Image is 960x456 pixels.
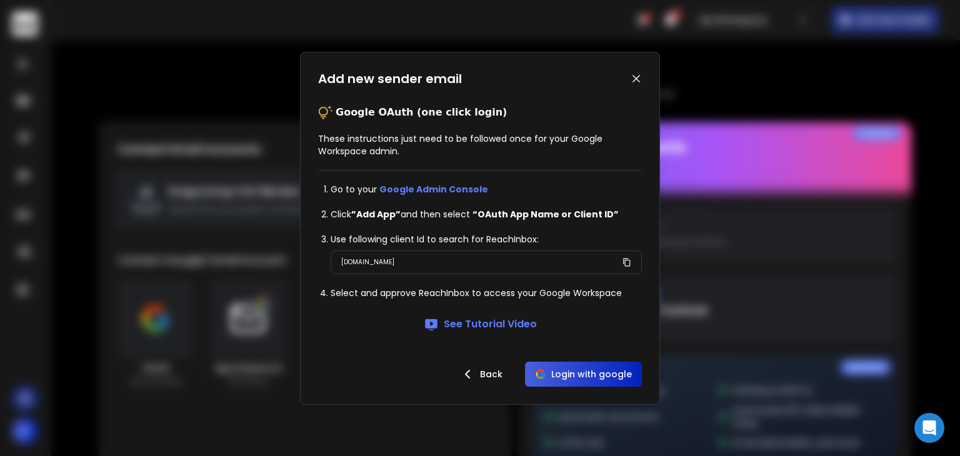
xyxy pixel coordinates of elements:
[318,132,642,157] p: These instructions just need to be followed once for your Google Workspace admin.
[450,362,512,387] button: Back
[336,105,507,120] p: Google OAuth (one click login)
[331,233,642,245] li: Use following client Id to search for ReachInbox:
[318,105,333,120] img: tips
[331,183,642,196] li: Go to your
[472,208,619,221] strong: “OAuth App Name or Client ID”
[379,183,488,196] a: Google Admin Console
[318,70,462,87] h1: Add new sender email
[331,287,642,299] li: Select and approve ReachInbox to access your Google Workspace
[424,317,537,332] a: See Tutorial Video
[525,362,642,387] button: Login with google
[351,208,401,221] strong: ”Add App”
[914,413,944,443] div: Open Intercom Messenger
[341,256,394,269] p: [DOMAIN_NAME]
[331,208,642,221] li: Click and then select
